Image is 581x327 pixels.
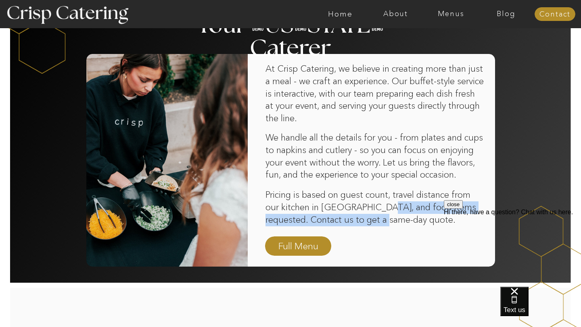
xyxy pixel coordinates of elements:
p: Pricing is based on guest count, travel distance from our kitchen in [GEOGRAPHIC_DATA], and food ... [265,189,484,227]
p: At Crisp Catering, we believe in creating more than just a meal - we craft an experience. Our buf... [265,63,484,140]
a: About [368,10,423,18]
p: We handle all the details for you - from plates and cups to napkins and cutlery - so you can focu... [265,132,487,182]
h2: Your [US_STATE] Caterer [195,14,386,30]
a: Blog [479,10,534,18]
a: Home [313,10,368,18]
a: Full Menu [275,240,322,254]
a: Contact [535,10,575,19]
iframe: podium webchat widget prompt [444,200,581,297]
a: Menus [423,10,479,18]
iframe: podium webchat widget bubble [500,287,581,327]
